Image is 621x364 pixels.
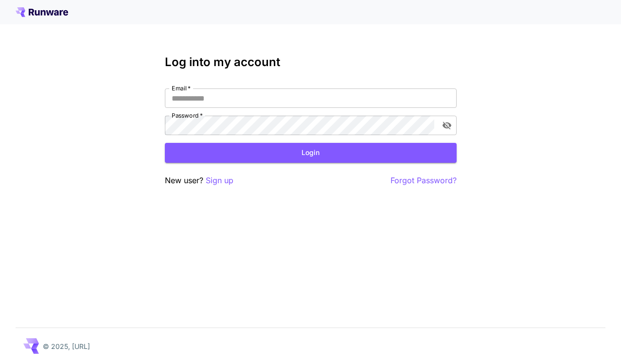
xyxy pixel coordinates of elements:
button: Login [165,143,457,163]
p: © 2025, [URL] [43,341,90,351]
p: New user? [165,174,233,187]
button: toggle password visibility [438,117,456,134]
button: Forgot Password? [390,174,457,187]
button: Sign up [206,174,233,187]
label: Password [172,111,203,120]
h3: Log into my account [165,55,457,69]
label: Email [172,84,191,92]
